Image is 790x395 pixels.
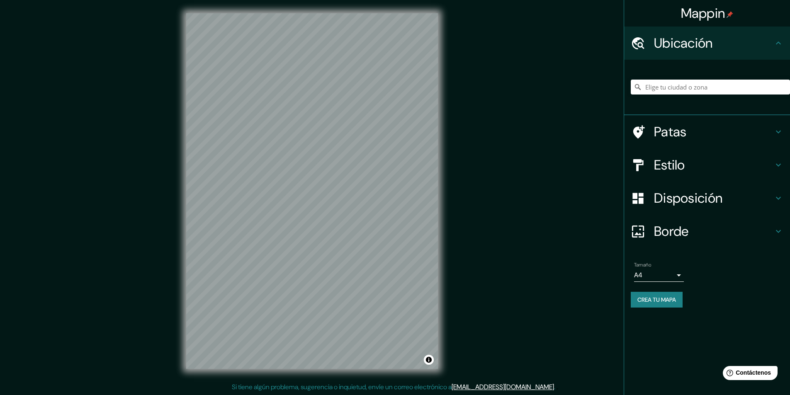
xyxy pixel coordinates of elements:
img: pin-icon.png [727,11,733,18]
button: Activar o desactivar atribución [424,355,434,365]
font: Ubicación [654,34,713,52]
button: Crea tu mapa [631,292,683,308]
font: Crea tu mapa [637,296,676,303]
div: Ubicación [624,27,790,60]
font: Tamaño [634,262,651,268]
canvas: Mapa [186,13,438,369]
input: Elige tu ciudad o zona [631,80,790,95]
font: A4 [634,271,642,279]
font: Estilo [654,156,685,174]
a: [EMAIL_ADDRESS][DOMAIN_NAME] [452,383,554,391]
font: . [557,382,558,391]
div: Disposición [624,182,790,215]
font: Si tiene algún problema, sugerencia o inquietud, envíe un correo electrónico a [232,383,452,391]
font: . [554,383,555,391]
div: Patas [624,115,790,148]
div: Borde [624,215,790,248]
font: . [555,382,557,391]
font: Disposición [654,189,722,207]
div: Estilo [624,148,790,182]
font: Mappin [681,5,725,22]
font: Patas [654,123,687,141]
font: Borde [654,223,689,240]
div: A4 [634,269,684,282]
iframe: Lanzador de widgets de ayuda [716,363,781,386]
